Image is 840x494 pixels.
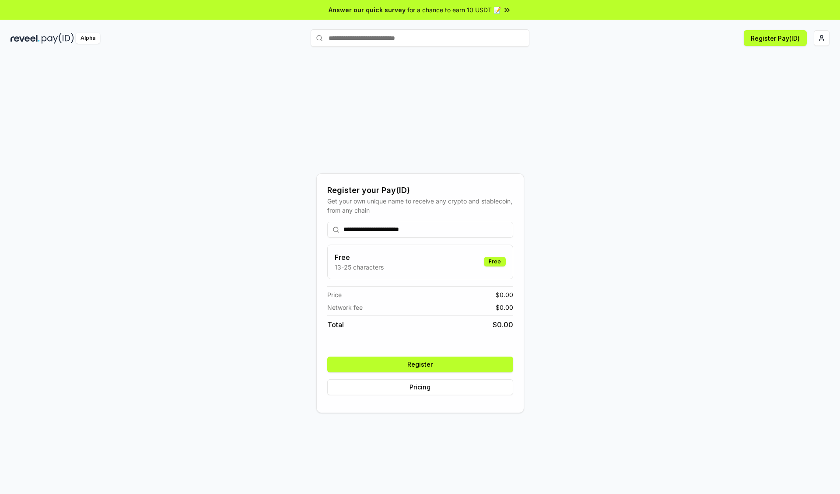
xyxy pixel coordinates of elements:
[744,30,807,46] button: Register Pay(ID)
[335,263,384,272] p: 13-25 characters
[42,33,74,44] img: pay_id
[10,33,40,44] img: reveel_dark
[496,290,513,299] span: $ 0.00
[327,303,363,312] span: Network fee
[327,290,342,299] span: Price
[327,357,513,372] button: Register
[493,319,513,330] span: $ 0.00
[484,257,506,266] div: Free
[327,379,513,395] button: Pricing
[407,5,501,14] span: for a chance to earn 10 USDT 📝
[329,5,406,14] span: Answer our quick survey
[496,303,513,312] span: $ 0.00
[327,196,513,215] div: Get your own unique name to receive any crypto and stablecoin, from any chain
[327,184,513,196] div: Register your Pay(ID)
[327,319,344,330] span: Total
[335,252,384,263] h3: Free
[76,33,100,44] div: Alpha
